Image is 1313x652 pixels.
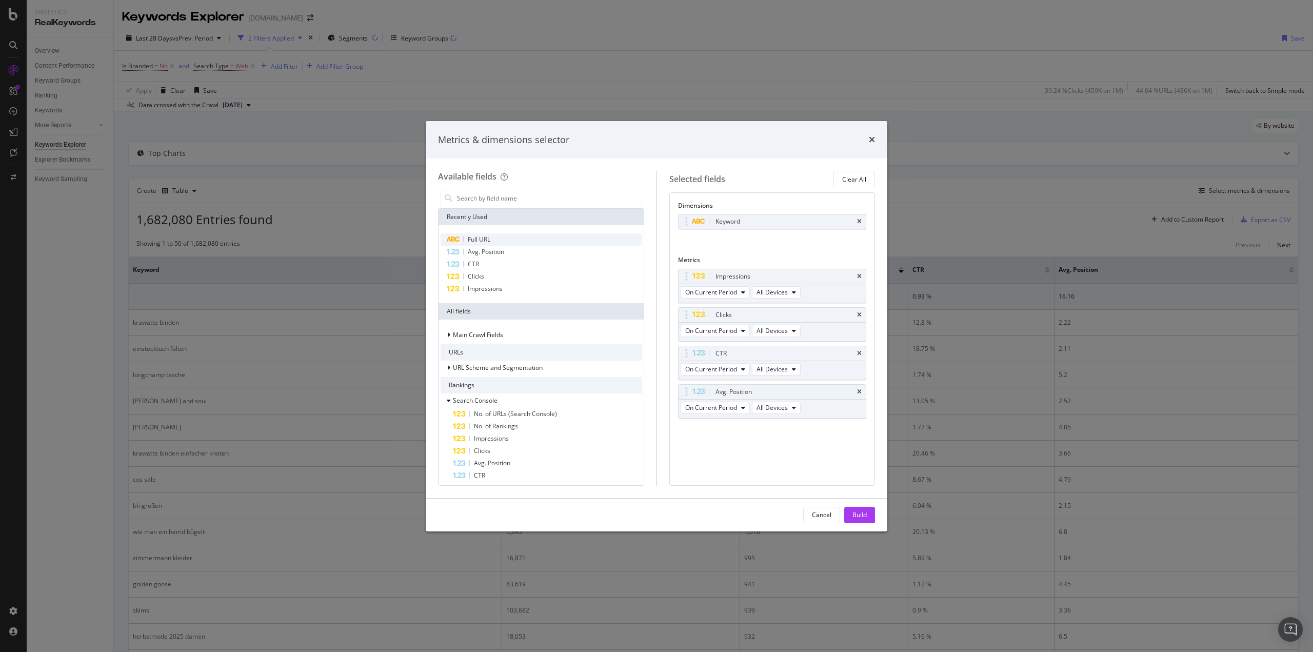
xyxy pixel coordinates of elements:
div: Dimensions [678,201,867,214]
span: No. of URLs (Search Console) [474,409,557,418]
span: Search Console [453,396,498,405]
button: On Current Period [681,363,750,376]
button: On Current Period [681,325,750,337]
div: Clear All [842,175,866,184]
span: All Devices [757,288,788,297]
span: On Current Period [685,326,737,335]
div: Build [852,510,867,519]
span: Impressions [474,434,509,443]
div: Metrics [678,255,867,268]
div: times [857,312,862,318]
div: Avg. PositiontimesOn Current PeriodAll Devices [678,384,867,419]
div: All fields [439,303,644,320]
span: CTR [474,471,485,480]
div: URLs [441,344,642,361]
button: All Devices [752,363,801,376]
div: Rankings [441,377,642,393]
span: Clicks [468,272,484,281]
div: Keyword [715,216,740,227]
button: All Devices [752,325,801,337]
div: Available fields [438,171,496,182]
span: All Devices [757,403,788,412]
div: Clicks [715,310,732,320]
div: CTR [715,348,727,359]
button: Cancel [803,507,840,523]
span: All Devices [757,326,788,335]
div: Selected fields [669,173,725,185]
span: CTR [468,260,479,268]
button: All Devices [752,286,801,299]
div: ImpressionstimesOn Current PeriodAll Devices [678,269,867,303]
button: Build [844,507,875,523]
div: Cancel [812,510,831,519]
div: times [857,350,862,357]
div: Keywordtimes [678,214,867,229]
span: On Current Period [685,403,737,412]
span: On Current Period [685,288,737,297]
button: On Current Period [681,286,750,299]
div: Metrics & dimensions selector [438,133,569,147]
div: Recently Used [439,209,644,225]
button: All Devices [752,402,801,414]
div: ClickstimesOn Current PeriodAll Devices [678,307,867,342]
span: Clicks [474,446,490,455]
span: No. of Rankings [474,422,518,430]
div: times [857,389,862,395]
button: Clear All [833,171,875,187]
span: Avg. Position [474,459,510,467]
span: URL Scheme and Segmentation [453,363,543,372]
span: Impressions [468,284,503,293]
div: modal [426,121,887,531]
span: Main Crawl Fields [453,330,503,339]
span: Avg. Position [468,247,504,256]
button: On Current Period [681,402,750,414]
span: All Devices [757,365,788,373]
div: Impressions [715,271,750,282]
div: times [857,219,862,225]
div: times [857,273,862,280]
div: Open Intercom Messenger [1278,617,1303,642]
span: Full URL [468,235,490,244]
div: CTRtimesOn Current PeriodAll Devices [678,346,867,380]
span: On Current Period [685,365,737,373]
div: times [869,133,875,147]
div: Avg. Position [715,387,752,397]
input: Search by field name [456,190,642,206]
